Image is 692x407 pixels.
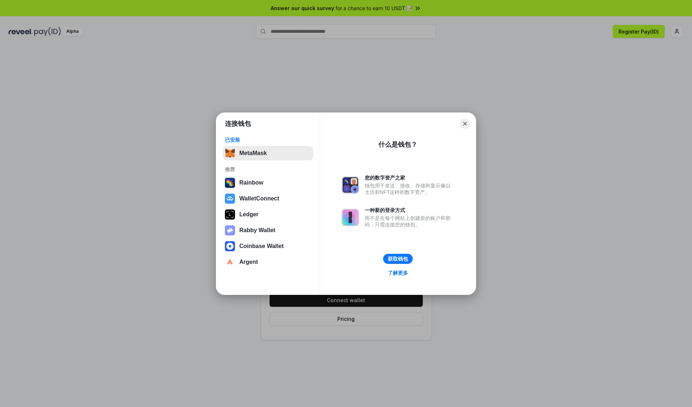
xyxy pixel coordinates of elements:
[383,268,412,278] a: 了解更多
[388,270,408,276] div: 了解更多
[225,241,235,251] img: svg+xml,%3Csvg%20width%3D%2228%22%20height%3D%2228%22%20viewBox%3D%220%200%2028%2028%22%20fill%3D...
[239,243,284,249] div: Coinbase Wallet
[225,166,311,173] div: 推荐
[223,191,313,206] button: WalletConnect
[225,257,235,267] img: svg+xml,%3Csvg%20width%3D%2228%22%20height%3D%2228%22%20viewBox%3D%220%200%2028%2028%22%20fill%3D...
[378,140,417,149] div: 什么是钱包？
[225,119,251,128] h1: 连接钱包
[225,194,235,204] img: svg+xml,%3Csvg%20width%3D%2228%22%20height%3D%2228%22%20viewBox%3D%220%200%2028%2028%22%20fill%3D...
[223,223,313,238] button: Rabby Wallet
[223,146,313,160] button: MetaMask
[225,148,235,158] img: svg+xml,%3Csvg%20fill%3D%22none%22%20height%3D%2233%22%20viewBox%3D%220%200%2035%2033%22%20width%...
[239,195,279,202] div: WalletConnect
[223,207,313,222] button: Ledger
[239,150,267,156] div: MetaMask
[365,182,454,195] div: 钱包用于发送、接收、存储和显示像以太坊和NFT这样的数字资产。
[239,259,258,265] div: Argent
[342,176,359,194] img: svg+xml,%3Csvg%20xmlns%3D%22http%3A%2F%2Fwww.w3.org%2F2000%2Fsvg%22%20fill%3D%22none%22%20viewBox...
[225,209,235,220] img: svg+xml,%3Csvg%20xmlns%3D%22http%3A%2F%2Fwww.w3.org%2F2000%2Fsvg%22%20width%3D%2228%22%20height%3...
[388,256,408,262] div: 获取钱包
[225,225,235,235] img: svg+xml,%3Csvg%20xmlns%3D%22http%3A%2F%2Fwww.w3.org%2F2000%2Fsvg%22%20fill%3D%22none%22%20viewBox...
[239,227,275,234] div: Rabby Wallet
[365,174,454,181] div: 您的数字资产之家
[460,119,470,129] button: Close
[223,239,313,253] button: Coinbase Wallet
[365,215,454,228] div: 而不是在每个网站上创建新的账户和密码，只需连接您的钱包。
[223,255,313,269] button: Argent
[365,207,454,213] div: 一种新的登录方式
[239,211,258,218] div: Ledger
[342,209,359,226] img: svg+xml,%3Csvg%20xmlns%3D%22http%3A%2F%2Fwww.w3.org%2F2000%2Fsvg%22%20fill%3D%22none%22%20viewBox...
[225,178,235,188] img: svg+xml,%3Csvg%20width%3D%22120%22%20height%3D%22120%22%20viewBox%3D%220%200%20120%20120%22%20fil...
[383,254,413,264] button: 获取钱包
[225,137,311,143] div: 已安装
[239,180,263,186] div: Rainbow
[223,176,313,190] button: Rainbow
